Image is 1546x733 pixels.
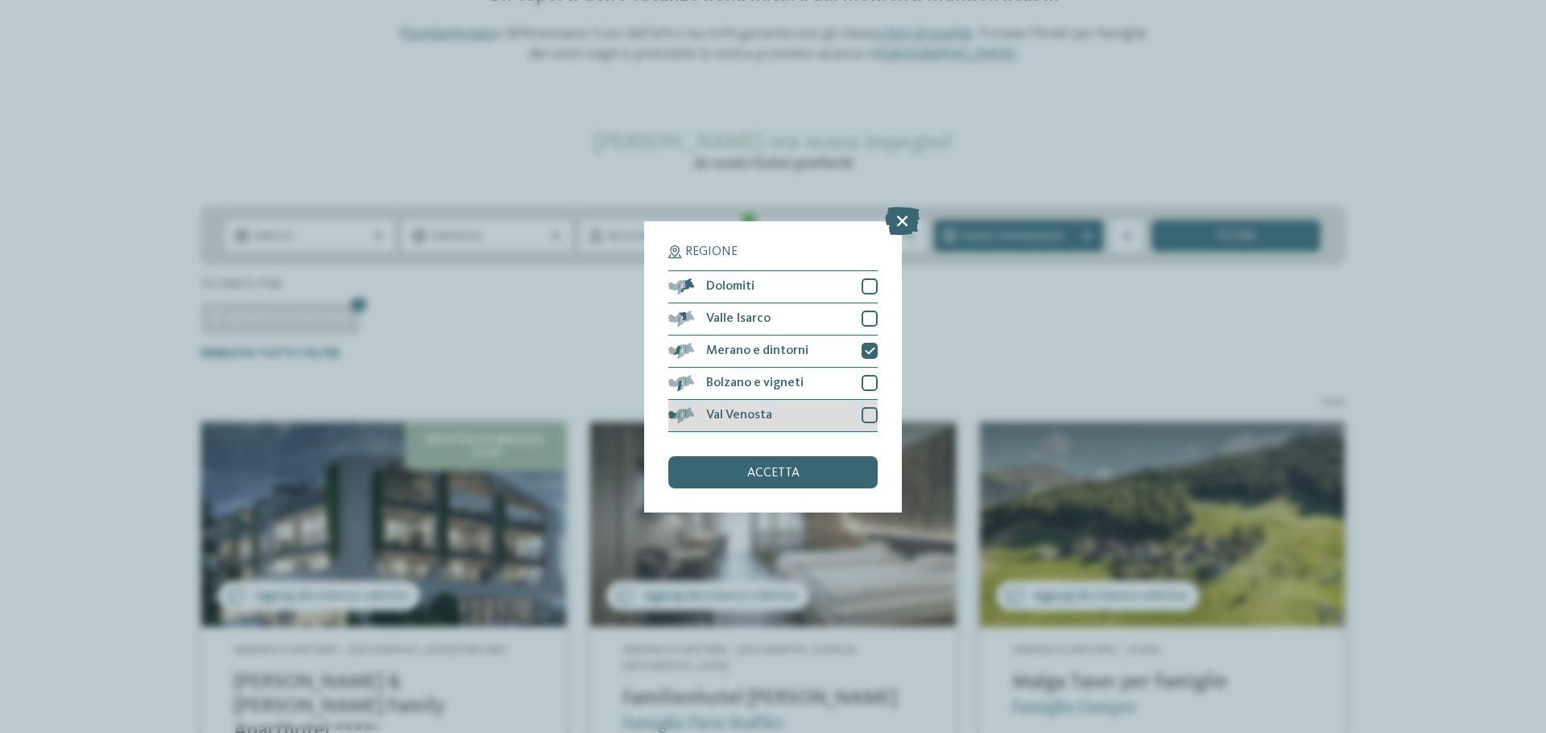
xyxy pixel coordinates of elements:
span: accetta [747,467,800,480]
span: Merano e dintorni [706,344,808,357]
span: Dolomiti [706,280,754,293]
span: Val Venosta [706,409,772,422]
span: Regione [685,245,738,258]
span: Valle Isarco [706,312,771,325]
span: Bolzano e vigneti [706,377,804,389]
